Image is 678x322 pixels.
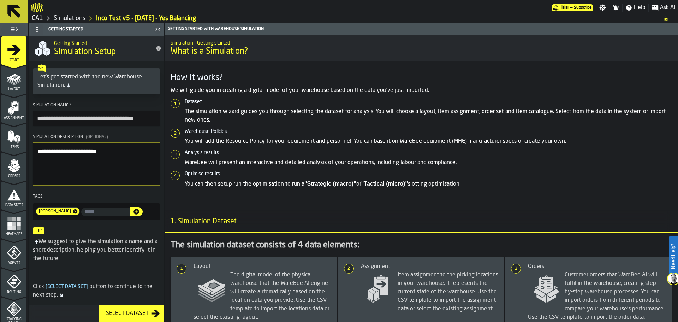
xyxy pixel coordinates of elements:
[634,4,646,12] span: Help
[165,23,678,35] header: Getting Started with Warehouse Simulation
[33,103,160,108] div: Simulation Name
[44,284,89,289] span: Select Data Set
[130,207,143,216] button: button-
[1,239,26,268] li: menu Agents
[194,271,332,322] span: The digital model of the physical warehouse that the WareBee AI engine will create automatically ...
[33,111,160,126] input: button-toolbar-Simulation Name
[528,271,666,322] span: Customer orders that WareBee AI will fulfil in the warehouse, creating step-by-step warehouse pro...
[528,262,666,271] div: Orders
[361,271,499,313] span: Item assignment to the picking locations in your warehouse. It represents the current state of th...
[31,14,675,23] nav: Breadcrumb
[1,232,26,236] span: Heatmaps
[185,158,672,167] p: WareBee will present an interactive and detailed analysis of your operations, including labour an...
[30,24,153,35] div: Getting Started
[1,24,26,34] label: button-toggle-Toggle Full Menu
[552,4,593,11] a: link-to-/wh/i/76e2a128-1b54-4d66-80d4-05ae4c277723/pricing/
[1,58,26,62] span: Start
[185,150,672,156] h6: Analysis results
[81,208,130,216] input: input-value- input-value-
[72,209,79,214] span: Remove tag
[171,86,672,95] p: We will guide you in creating a digital model of your warehouse based on the data you've just imp...
[171,240,672,251] div: The simulation dataset consists of 4 data elements:
[177,266,186,271] span: 1
[1,290,26,294] span: Routing
[46,284,47,289] span: [
[1,94,26,123] li: menu Assignment
[552,4,593,11] div: Menu Subscription
[33,282,160,299] div: Click button to continue to the next step.
[649,4,678,12] label: button-toggle-Ask AI
[36,209,72,214] span: Gregg
[1,210,26,239] li: menu Heatmaps
[54,14,85,22] a: link-to-/wh/i/76e2a128-1b54-4d66-80d4-05ae4c277723
[1,87,26,91] span: Layout
[33,239,157,262] div: We suggest to give the simulation a name and a short description, helping you better identify it ...
[103,309,151,318] div: Select Dataset
[1,36,26,65] li: menu Start
[29,36,164,61] div: title-Simulation Setup
[165,211,678,233] h3: title-section-1. Simulation Dataset
[33,103,160,126] label: button-toolbar-Simulation Name
[304,181,356,187] strong: "Strategic (macro)"
[185,171,672,177] h6: Optimise results
[96,14,196,22] a: link-to-/wh/i/76e2a128-1b54-4d66-80d4-05ae4c277723/simulations/7381fc47-b2e4-4883-b47f-0b3a45e504ef
[69,103,71,108] span: Required
[570,5,572,10] span: —
[1,261,26,265] span: Agents
[660,4,675,12] span: Ask AI
[1,123,26,152] li: menu Items
[1,181,26,210] li: menu Data Stats
[1,152,26,181] li: menu Orders
[33,227,44,234] span: Tip
[86,135,108,139] span: (Optional)
[185,137,672,146] p: You will add the Resource Policy for your equipment and personnel. You can base it on WareBee equ...
[81,208,130,216] label: input-value-
[574,5,592,10] span: Subscribe
[185,107,672,124] p: The simulation wizard guides you through selecting the dataset for analysis. You will choose a la...
[185,99,672,105] h6: Dataset
[596,4,609,11] label: button-toggle-Settings
[32,14,43,22] a: link-to-/wh/i/76e2a128-1b54-4d66-80d4-05ae4c277723
[165,217,237,227] span: 1. Simulation Dataset
[1,268,26,297] li: menu Routing
[670,236,677,276] label: Need Help?
[609,4,622,11] label: button-toggle-Notifications
[623,4,648,12] label: button-toggle-Help
[166,27,677,31] div: Getting Started with Warehouse Simulation
[561,5,569,10] span: Trial
[171,46,672,57] span: What is a Simulation?
[165,35,678,61] div: title-What is a Simulation?
[171,72,672,83] h3: How it works?
[31,1,43,14] a: logo-header
[33,142,160,186] textarea: Simulation Description(Optional)
[33,135,83,139] span: Simulation Description
[1,65,26,94] li: menu Layout
[1,116,26,120] span: Assignment
[1,174,26,178] span: Orders
[194,262,332,271] div: Layout
[171,39,672,46] h2: Sub Title
[1,203,26,207] span: Data Stats
[185,129,672,134] h6: Warehouse Policies
[1,145,26,149] span: Items
[37,73,155,90] div: Let's get started with the new Warehouse Simulation.
[185,180,672,188] p: You can then setup run the optimisation to run a or slotting optimisation.
[345,266,353,271] span: 2
[86,284,88,289] span: ]
[361,181,408,187] strong: "Tactical (micro)"
[54,39,150,46] h2: Sub Title
[33,194,43,199] span: Tags
[54,46,116,58] span: Simulation Setup
[361,262,499,271] div: Assignment
[153,25,163,34] label: button-toggle-Close me
[99,305,164,322] button: button-Select Dataset
[512,266,520,271] span: 3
